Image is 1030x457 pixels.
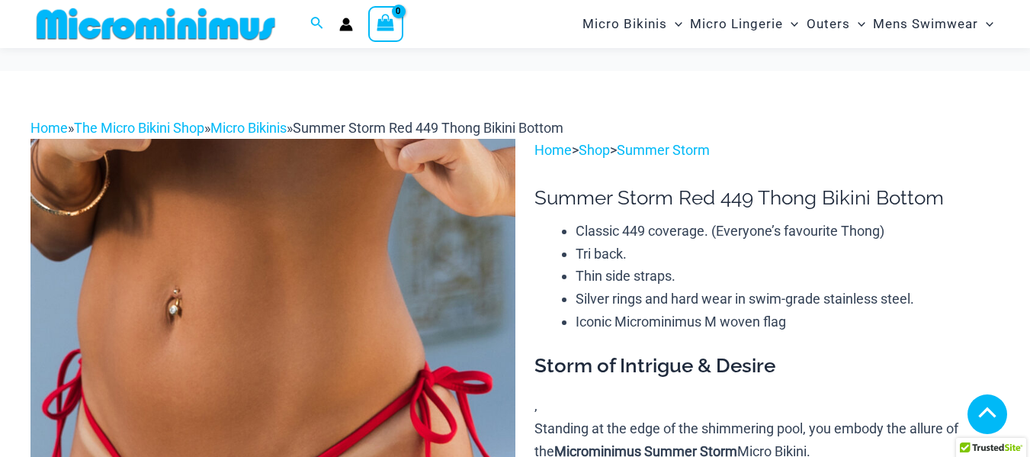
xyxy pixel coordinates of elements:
h1: Summer Storm Red 449 Thong Bikini Bottom [534,186,1000,210]
img: MM SHOP LOGO FLAT [30,7,281,41]
span: » » » [30,120,563,136]
h3: Storm of Intrigue & Desire [534,353,1000,379]
span: Menu Toggle [978,5,993,43]
span: Outers [807,5,850,43]
a: OutersMenu ToggleMenu Toggle [803,5,869,43]
a: View Shopping Cart, empty [368,6,403,41]
a: Mens SwimwearMenu ToggleMenu Toggle [869,5,997,43]
a: The Micro Bikini Shop [74,120,204,136]
li: Classic 449 coverage. (Everyone’s favourite Thong) [576,220,1000,243]
a: Micro Bikinis [210,120,287,136]
nav: Site Navigation [576,2,1000,46]
span: Summer Storm Red 449 Thong Bikini Bottom [293,120,563,136]
a: Micro BikinisMenu ToggleMenu Toggle [579,5,686,43]
a: Home [30,120,68,136]
li: Silver rings and hard wear in swim-grade stainless steel. [576,288,1000,311]
span: Micro Bikinis [582,5,667,43]
li: Tri back. [576,243,1000,266]
span: Micro Lingerie [690,5,783,43]
a: Search icon link [310,14,324,34]
a: Summer Storm [617,142,710,158]
li: Iconic Microminimus M woven flag [576,311,1000,333]
a: Micro LingerieMenu ToggleMenu Toggle [686,5,802,43]
a: Shop [579,142,610,158]
a: Account icon link [339,18,353,31]
span: Mens Swimwear [873,5,978,43]
span: Menu Toggle [783,5,798,43]
li: Thin side straps. [576,265,1000,288]
a: Home [534,142,572,158]
span: Menu Toggle [667,5,682,43]
p: > > [534,139,1000,162]
span: Menu Toggle [850,5,865,43]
